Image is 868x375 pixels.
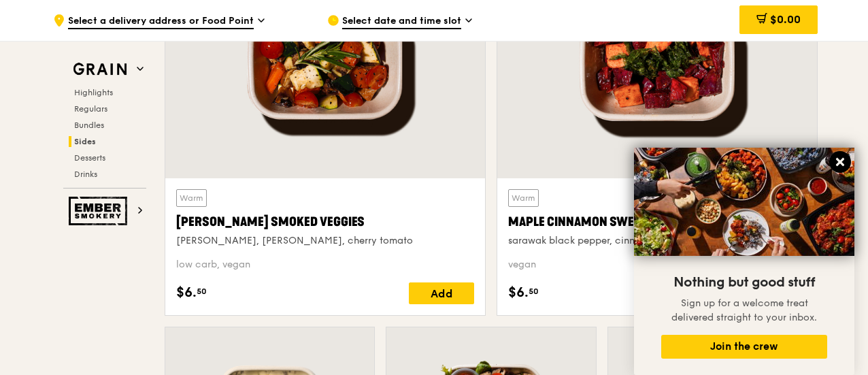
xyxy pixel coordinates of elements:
div: Add [409,282,474,304]
span: 50 [197,286,207,297]
span: $0.00 [770,13,801,26]
span: $6. [176,282,197,303]
div: low carb, vegan [176,258,474,272]
span: Nothing but good stuff [673,274,815,291]
span: Bundles [74,120,104,130]
img: DSC07876-Edit02-Large.jpeg [634,148,854,256]
div: vegan [508,258,806,272]
span: Sides [74,137,96,146]
span: Desserts [74,153,105,163]
span: Drinks [74,169,97,179]
button: Close [829,151,851,173]
button: Join the crew [661,335,827,359]
span: Select a delivery address or Food Point [68,14,254,29]
div: [PERSON_NAME], [PERSON_NAME], cherry tomato [176,234,474,248]
span: Sign up for a welcome treat delivered straight to your inbox. [671,297,817,323]
img: Grain web logo [69,57,131,82]
div: sarawak black pepper, cinnamon-infused maple syrup, kale [508,234,806,248]
div: Maple Cinnamon Sweet Potato [508,212,806,231]
div: Warm [508,189,539,207]
span: 50 [529,286,539,297]
span: Highlights [74,88,113,97]
span: Select date and time slot [342,14,461,29]
div: Warm [176,189,207,207]
span: Regulars [74,104,107,114]
img: Ember Smokery web logo [69,197,131,225]
span: $6. [508,282,529,303]
div: [PERSON_NAME] Smoked Veggies [176,212,474,231]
